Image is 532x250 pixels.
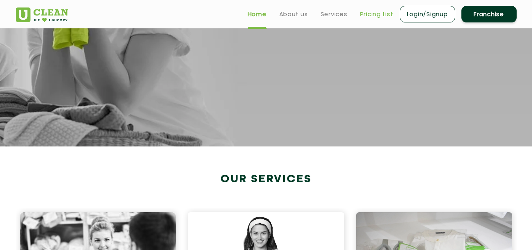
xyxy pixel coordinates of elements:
[279,9,308,19] a: About us
[16,173,517,186] h2: Our Services
[461,6,517,22] a: Franchise
[321,9,347,19] a: Services
[400,6,455,22] a: Login/Signup
[360,9,394,19] a: Pricing List
[16,7,68,22] img: UClean Laundry and Dry Cleaning
[248,9,267,19] a: Home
